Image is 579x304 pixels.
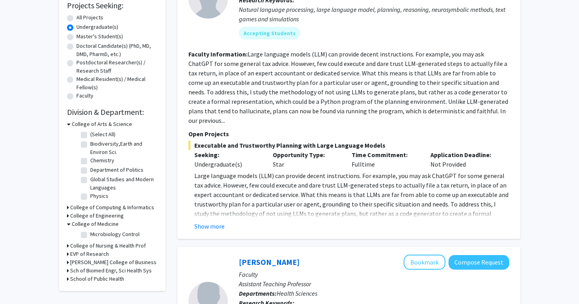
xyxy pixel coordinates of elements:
label: Microbiology Control [90,230,140,238]
h3: College of Engineering [70,212,124,220]
label: Biodiversity,Earth and Environ Sci. [90,140,156,156]
p: Application Deadline: [430,150,497,160]
div: Natural language processing, large language model, planning, reasoning, neurosymbolic methods, te... [239,5,509,24]
span: Health Sciences [277,289,317,297]
label: Master's Student(s) [76,32,123,41]
p: Seeking: [194,150,261,160]
label: Undergraduate(s) [76,23,118,31]
div: Fulltime [346,150,424,169]
p: Open Projects [188,129,509,139]
h3: College of Computing & Informatics [70,203,154,212]
div: Not Provided [424,150,503,169]
button: Compose Request to Meghan Smith [449,255,509,270]
div: Undergraduate(s) [194,160,261,169]
mat-chip: Accepting Students [239,27,300,39]
div: Star [267,150,346,169]
button: Add Meghan Smith to Bookmarks [404,255,445,270]
label: Medical Resident(s) / Medical Fellow(s) [76,75,158,92]
span: Executable and Trustworthy Planning with Large Language Models [188,141,509,150]
label: (Select All) [90,130,115,139]
h2: Division & Department: [67,107,158,117]
label: Global Studies and Modern Languages [90,175,156,192]
h3: College of Arts & Science [72,120,132,128]
fg-read-more: Large language models (LLM) can provide decent instructions. For example, you may ask ChatGPT for... [188,50,508,124]
p: Opportunity Type: [273,150,340,160]
h3: School of Public Health [70,275,124,283]
h3: College of Nursing & Health Prof [70,242,146,250]
h2: Projects Seeking: [67,1,158,10]
label: Chemistry [90,156,114,165]
iframe: Chat [6,268,34,298]
p: Faculty [239,270,509,279]
label: Faculty [76,92,93,100]
b: Departments: [239,289,277,297]
label: Department of Politics [90,166,143,174]
h3: EVP of Research [70,250,109,258]
h3: College of Medicine [72,220,119,228]
a: [PERSON_NAME] [239,257,300,267]
label: Doctoral Candidate(s) (PhD, MD, DMD, PharmD, etc.) [76,42,158,58]
p: Assistant Teaching Professor [239,279,509,289]
p: Time Commitment: [352,150,419,160]
b: Faculty Information: [188,50,248,58]
label: Physics [90,192,108,200]
label: All Projects [76,13,103,22]
p: Large language models (LLM) can provide decent instructions. For example, you may ask ChatGPT for... [194,171,509,237]
button: Show more [194,221,225,231]
label: Postdoctoral Researcher(s) / Research Staff [76,58,158,75]
h3: Sch of Biomed Engr, Sci Health Sys [70,266,152,275]
h3: [PERSON_NAME] College of Business [70,258,156,266]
